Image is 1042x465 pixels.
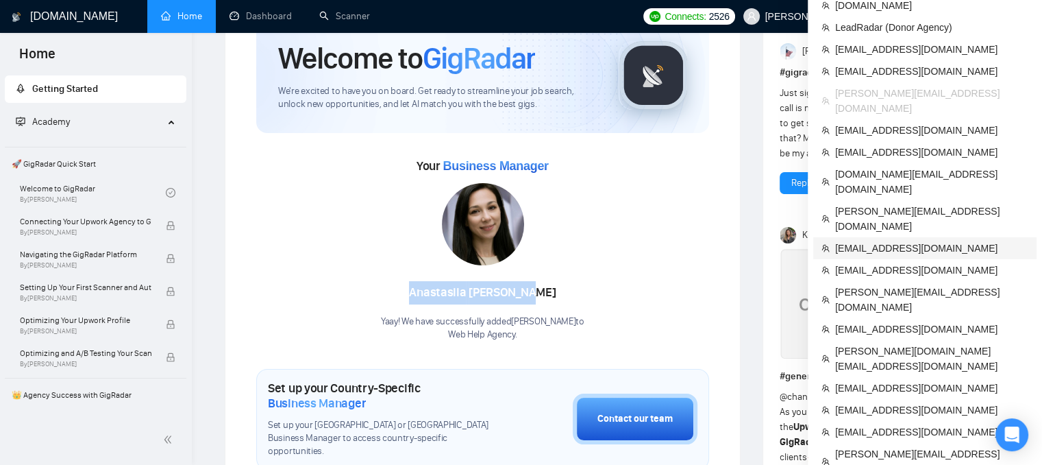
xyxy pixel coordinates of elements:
[747,12,756,21] span: user
[821,67,830,75] span: team
[835,241,1028,256] span: [EMAIL_ADDRESS][DOMAIN_NAME]
[268,381,504,411] h1: Set up your Country-Specific
[20,228,151,237] span: By [PERSON_NAME]
[417,158,549,174] span: Your
[821,1,830,10] span: team
[381,315,584,342] div: Yaay! We have successfully added [PERSON_NAME] to
[649,11,660,22] img: upwork-logo.png
[163,433,177,446] span: double-left
[821,355,830,363] span: team
[821,45,830,53] span: team
[8,44,66,73] span: Home
[835,344,1028,374] span: [PERSON_NAME][DOMAIN_NAME][EMAIL_ADDRESS][DOMAIN_NAME]
[821,97,830,105] span: team
[32,116,70,128] span: Academy
[780,391,820,403] span: @channel
[665,9,706,24] span: Connects:
[319,10,370,22] a: searchScanner
[166,188,175,198] span: check-circle
[20,215,151,228] span: Connecting Your Upwork Agency to GigRadar
[597,412,673,427] div: Contact our team
[12,6,21,28] img: logo
[821,428,830,436] span: team
[835,263,1028,278] span: [EMAIL_ADDRESS][DOMAIN_NAME]
[780,86,950,161] div: Just signed up [DATE], my onboarding call is not till [DATE]. Can anyone help me to get started t...
[20,178,166,208] a: Welcome to GigRadarBy[PERSON_NAME]
[20,313,151,327] span: Optimizing Your Upwork Profile
[835,167,1028,197] span: [DOMAIN_NAME][EMAIL_ADDRESS][DOMAIN_NAME]
[780,43,797,60] img: Anisuzzaman Khan
[791,176,813,191] a: Reply
[802,44,869,59] span: [PERSON_NAME]
[268,396,366,411] span: Business Manager
[709,9,730,24] span: 2526
[835,64,1028,79] span: [EMAIL_ADDRESS][DOMAIN_NAME]
[381,281,584,305] div: Anastasiia [PERSON_NAME]
[423,40,535,77] span: GigRadar
[835,42,1028,57] span: [EMAIL_ADDRESS][DOMAIN_NAME]
[780,369,992,384] h1: # general
[780,249,862,363] a: Upwork Success with GigRadar.mp4
[835,20,1028,35] span: LeadRadar (Donor Agency)
[821,126,830,134] span: team
[20,248,151,261] span: Navigating the GigRadar Platform
[821,384,830,392] span: team
[835,285,1028,315] span: [PERSON_NAME][EMAIL_ADDRESS][DOMAIN_NAME]
[835,425,1028,440] span: [EMAIL_ADDRESS][DOMAIN_NAME]
[20,346,151,360] span: Optimizing and A/B Testing Your Scanner for Better Results
[20,327,151,335] span: By [PERSON_NAME]
[835,123,1028,138] span: [EMAIL_ADDRESS][DOMAIN_NAME]
[442,183,524,265] img: 1706116703718-multi-26.jpg
[166,254,175,263] span: lock
[268,419,504,458] span: Set up your [GEOGRAPHIC_DATA] or [GEOGRAPHIC_DATA] Business Manager to access country-specific op...
[166,320,175,329] span: lock
[821,296,830,304] span: team
[995,418,1028,451] div: Open Intercom Messenger
[20,261,151,270] span: By [PERSON_NAME]
[6,150,185,178] span: 🚀 GigRadar Quick Start
[166,287,175,296] span: lock
[821,266,830,274] span: team
[20,360,151,368] span: By [PERSON_NAME]
[278,40,535,77] h1: Welcome to
[821,148,830,156] span: team
[821,325,830,333] span: team
[32,83,98,95] span: Getting Started
[166,221,175,230] span: lock
[20,294,151,302] span: By [PERSON_NAME]
[6,381,185,409] span: 👑 Agency Success with GigRadar
[821,406,830,414] span: team
[619,41,688,110] img: gigradar-logo.png
[5,75,186,103] li: Getting Started
[20,409,166,439] a: 1️⃣ Start Here
[16,116,70,128] span: Academy
[780,227,797,243] img: Korlan
[835,145,1028,160] span: [EMAIL_ADDRESS][DOMAIN_NAME]
[278,85,597,111] span: We're excited to have you on board. Get ready to streamline your job search, unlock new opportuni...
[821,215,830,223] span: team
[780,65,992,80] h1: # gigradar-hub
[161,10,202,22] a: homeHome
[821,244,830,252] span: team
[16,117,25,126] span: fund-projection-screen
[780,172,825,194] button: Reply
[835,403,1028,418] span: [EMAIL_ADDRESS][DOMAIN_NAME]
[835,204,1028,234] span: [PERSON_NAME][EMAIL_ADDRESS][DOMAIN_NAME]
[16,84,25,93] span: rocket
[802,228,828,243] span: Korlan
[20,281,151,294] span: Setting Up Your First Scanner and Auto-Bidder
[230,10,292,22] a: dashboardDashboard
[821,178,830,186] span: team
[381,329,584,342] p: Web Help Agency .
[835,322,1028,337] span: [EMAIL_ADDRESS][DOMAIN_NAME]
[835,381,1028,396] span: [EMAIL_ADDRESS][DOMAIN_NAME]
[573,394,697,444] button: Contact our team
[821,23,830,32] span: team
[443,159,548,173] span: Business Manager
[835,86,1028,116] span: [PERSON_NAME][EMAIL_ADDRESS][DOMAIN_NAME]
[166,353,175,362] span: lock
